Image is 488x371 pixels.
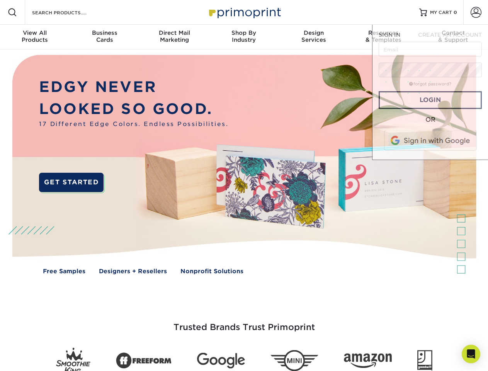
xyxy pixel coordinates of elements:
[197,353,245,369] img: Google
[209,29,279,43] div: Industry
[180,267,243,276] a: Nonprofit Solutions
[209,29,279,36] span: Shop By
[454,10,457,15] span: 0
[349,29,418,43] div: & Templates
[39,98,228,120] p: LOOKED SO GOOD.
[43,267,85,276] a: Free Samples
[279,25,349,49] a: DesignServices
[279,29,349,43] div: Services
[18,304,470,342] h3: Trusted Brands Trust Primoprint
[418,32,482,38] span: CREATE AN ACCOUNT
[379,115,482,124] div: OR
[70,25,139,49] a: BusinessCards
[344,354,392,368] img: Amazon
[70,29,139,43] div: Cards
[462,345,480,363] div: Open Intercom Messenger
[379,42,482,56] input: Email
[99,267,167,276] a: Designers + Resellers
[70,29,139,36] span: Business
[279,29,349,36] span: Design
[409,82,451,87] a: forgot password?
[31,8,107,17] input: SEARCH PRODUCTS.....
[379,32,400,38] span: SIGN IN
[349,25,418,49] a: Resources& Templates
[39,76,228,98] p: EDGY NEVER
[417,350,432,371] img: Goodwill
[139,25,209,49] a: Direct MailMarketing
[139,29,209,43] div: Marketing
[39,120,228,129] span: 17 Different Edge Colors. Endless Possibilities.
[379,91,482,109] a: Login
[349,29,418,36] span: Resources
[430,9,452,16] span: MY CART
[2,347,66,368] iframe: Google Customer Reviews
[139,29,209,36] span: Direct Mail
[206,4,283,20] img: Primoprint
[39,173,104,192] a: GET STARTED
[209,25,279,49] a: Shop ByIndustry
